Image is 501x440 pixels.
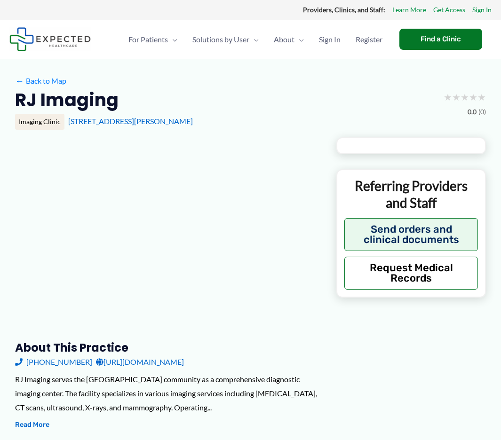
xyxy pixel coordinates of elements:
[348,23,390,56] a: Register
[15,355,92,369] a: [PHONE_NUMBER]
[249,23,259,56] span: Menu Toggle
[266,23,311,56] a: AboutMenu Toggle
[9,27,91,51] img: Expected Healthcare Logo - side, dark font, small
[392,4,426,16] a: Learn More
[468,106,477,118] span: 0.0
[319,23,341,56] span: Sign In
[399,29,482,50] a: Find a Clinic
[469,88,477,106] span: ★
[294,23,304,56] span: Menu Toggle
[192,23,249,56] span: Solutions by User
[303,6,385,14] strong: Providers, Clinics, and Staff:
[128,23,168,56] span: For Patients
[311,23,348,56] a: Sign In
[15,74,66,88] a: ←Back to Map
[15,114,64,130] div: Imaging Clinic
[356,23,382,56] span: Register
[15,372,321,414] div: RJ Imaging serves the [GEOGRAPHIC_DATA] community as a comprehensive diagnostic imaging center. T...
[121,23,185,56] a: For PatientsMenu Toggle
[15,419,49,431] button: Read More
[168,23,177,56] span: Menu Toggle
[344,177,478,212] p: Referring Providers and Staff
[472,4,492,16] a: Sign In
[185,23,266,56] a: Solutions by UserMenu Toggle
[121,23,390,56] nav: Primary Site Navigation
[96,355,184,369] a: [URL][DOMAIN_NAME]
[452,88,461,106] span: ★
[461,88,469,106] span: ★
[344,218,478,251] button: Send orders and clinical documents
[274,23,294,56] span: About
[478,106,486,118] span: (0)
[15,88,119,111] h2: RJ Imaging
[344,257,478,290] button: Request Medical Records
[433,4,465,16] a: Get Access
[15,340,321,355] h3: About this practice
[477,88,486,106] span: ★
[444,88,452,106] span: ★
[15,76,24,85] span: ←
[68,117,193,126] a: [STREET_ADDRESS][PERSON_NAME]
